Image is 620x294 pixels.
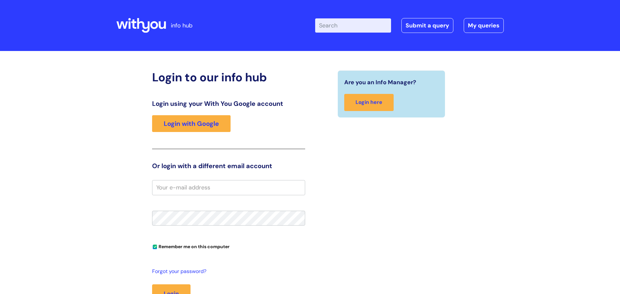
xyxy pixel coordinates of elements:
h3: Or login with a different email account [152,162,305,170]
a: Forgot your password? [152,267,302,276]
h3: Login using your With You Google account [152,100,305,107]
a: Login here [344,94,394,111]
p: info hub [171,20,192,31]
div: You can uncheck this option if you're logging in from a shared device [152,241,305,251]
a: Login with Google [152,115,231,132]
a: Submit a query [401,18,453,33]
label: Remember me on this computer [152,242,230,249]
input: Remember me on this computer [153,245,157,249]
h2: Login to our info hub [152,70,305,84]
input: Search [315,18,391,33]
input: Your e-mail address [152,180,305,195]
a: My queries [464,18,504,33]
span: Are you an Info Manager? [344,77,416,87]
